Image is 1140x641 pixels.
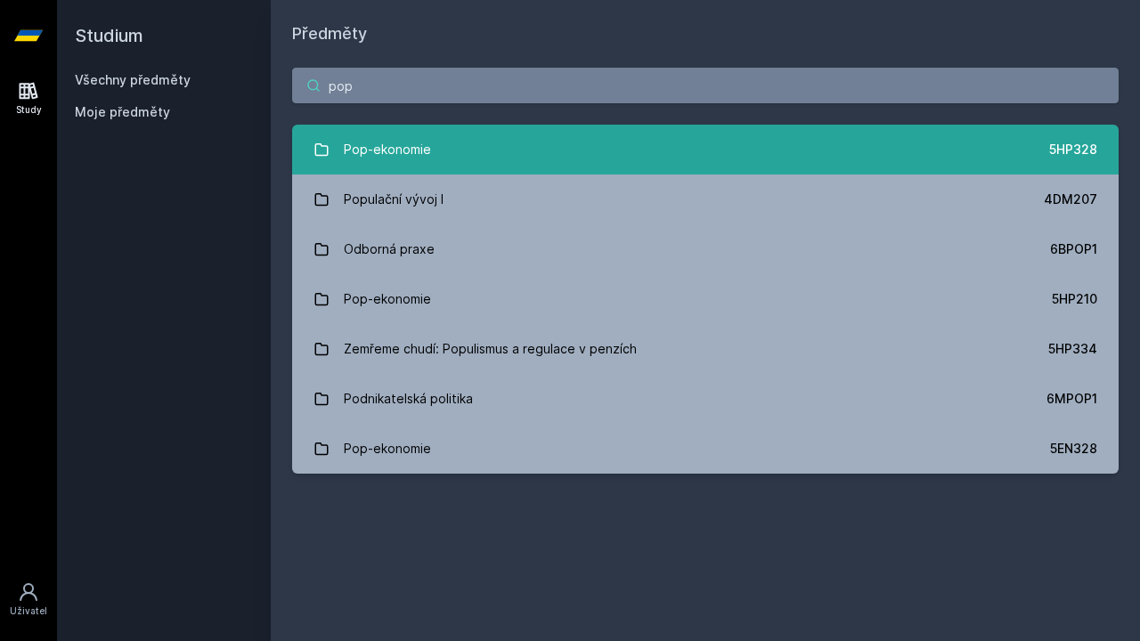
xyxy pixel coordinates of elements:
[292,424,1119,474] a: Pop-ekonomie 5EN328
[1050,440,1097,458] div: 5EN328
[16,103,42,117] div: Study
[292,374,1119,424] a: Podnikatelská politika 6MPOP1
[344,331,637,367] div: Zemřeme chudí: Populismus a regulace v penzích
[344,281,431,317] div: Pop-ekonomie
[292,174,1119,224] a: Populační vývoj I 4DM207
[344,381,473,417] div: Podnikatelská politika
[344,182,444,217] div: Populační vývoj I
[75,72,191,87] a: Všechny předměty
[4,572,53,627] a: Uživatel
[344,231,435,267] div: Odborná praxe
[292,21,1119,46] h1: Předměty
[292,68,1119,103] input: Název nebo ident předmětu…
[75,103,170,121] span: Moje předměty
[292,324,1119,374] a: Zemřeme chudí: Populismus a regulace v penzích 5HP334
[1044,191,1097,208] div: 4DM207
[344,132,431,167] div: Pop-ekonomie
[292,125,1119,174] a: Pop-ekonomie 5HP328
[292,224,1119,274] a: Odborná praxe 6BPOP1
[1048,340,1097,358] div: 5HP334
[1050,240,1097,258] div: 6BPOP1
[4,71,53,126] a: Study
[344,431,431,467] div: Pop-ekonomie
[1046,390,1097,408] div: 6MPOP1
[1049,141,1097,158] div: 5HP328
[292,274,1119,324] a: Pop-ekonomie 5HP210
[1052,290,1097,308] div: 5HP210
[10,604,47,618] div: Uživatel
